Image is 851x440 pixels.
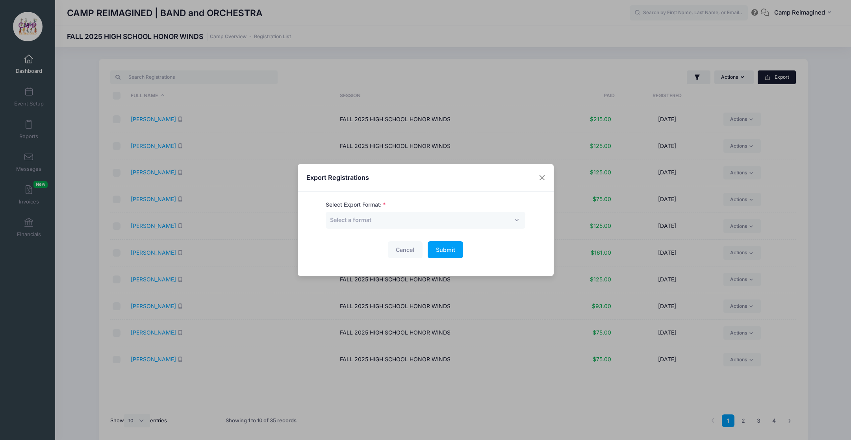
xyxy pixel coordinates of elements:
span: Select a format [330,216,371,223]
h4: Export Registrations [306,173,369,182]
span: Select a format [330,216,371,224]
label: Select Export Format: [326,201,386,209]
span: Select a format [326,212,525,229]
button: Close [535,171,549,185]
span: Submit [436,246,455,253]
button: Cancel [388,241,423,258]
button: Submit [428,241,463,258]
